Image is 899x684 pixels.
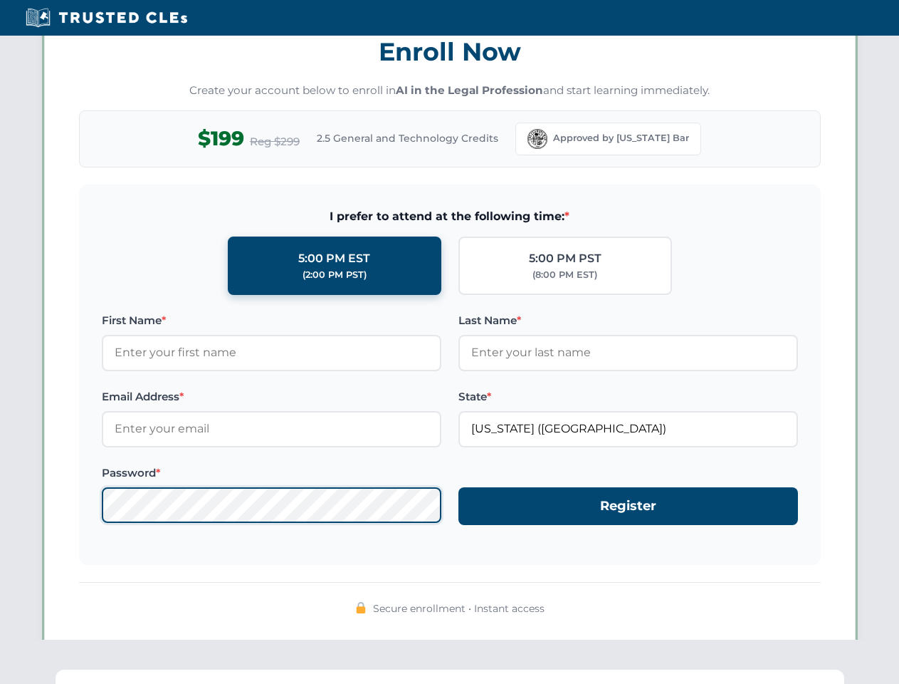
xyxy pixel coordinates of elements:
[102,411,441,447] input: Enter your email
[21,7,191,28] img: Trusted CLEs
[303,268,367,282] div: (2:00 PM PST)
[298,249,370,268] div: 5:00 PM EST
[532,268,597,282] div: (8:00 PM EST)
[102,207,798,226] span: I prefer to attend at the following time:
[79,83,821,99] p: Create your account below to enroll in and start learning immediately.
[458,388,798,405] label: State
[250,133,300,150] span: Reg $299
[529,249,601,268] div: 5:00 PM PST
[317,130,498,146] span: 2.5 General and Technology Credits
[102,335,441,370] input: Enter your first name
[102,312,441,329] label: First Name
[458,411,798,447] input: Florida (FL)
[396,83,543,97] strong: AI in the Legal Profession
[355,602,367,613] img: 🔒
[102,465,441,482] label: Password
[458,487,798,525] button: Register
[373,601,545,616] span: Secure enrollment • Instant access
[458,312,798,329] label: Last Name
[79,29,821,74] h3: Enroll Now
[458,335,798,370] input: Enter your last name
[102,388,441,405] label: Email Address
[553,131,689,145] span: Approved by [US_STATE] Bar
[198,123,244,155] span: $199
[527,129,547,149] img: Florida Bar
